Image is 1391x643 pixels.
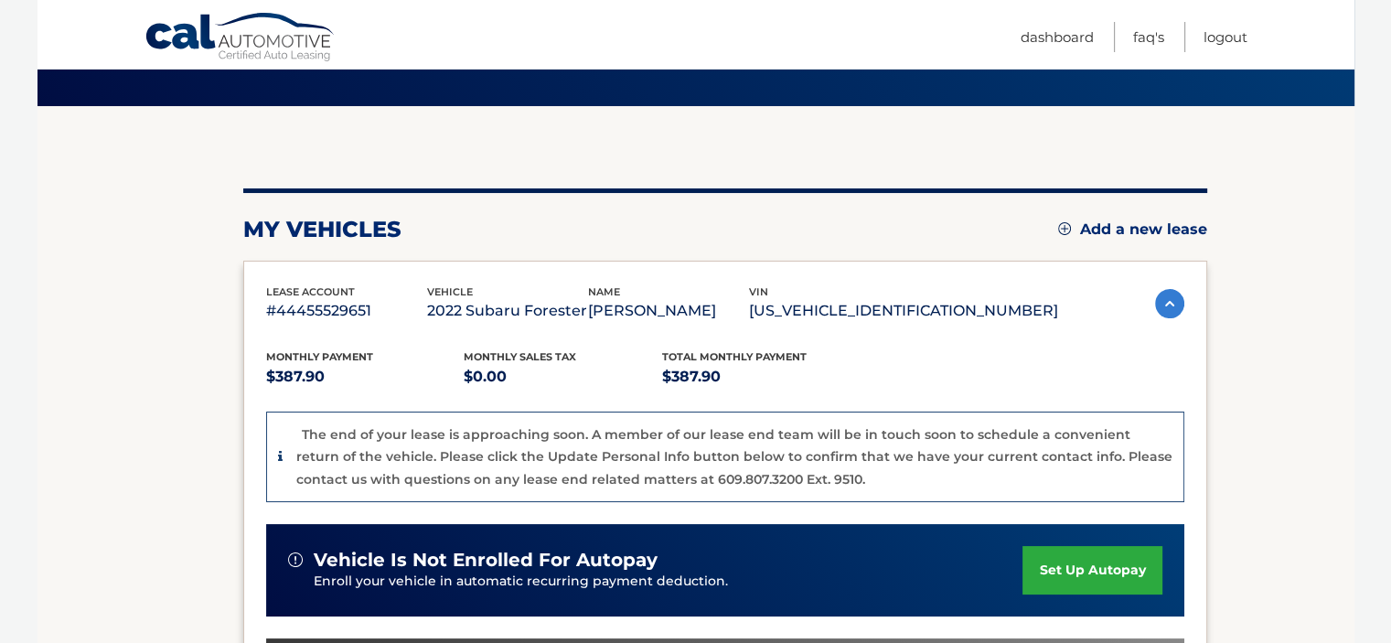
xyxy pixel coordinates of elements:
[144,12,337,65] a: Cal Automotive
[1021,22,1094,52] a: Dashboard
[314,549,658,572] span: vehicle is not enrolled for autopay
[314,572,1023,592] p: Enroll your vehicle in automatic recurring payment deduction.
[243,216,401,243] h2: my vehicles
[1155,289,1184,318] img: accordion-active.svg
[749,285,768,298] span: vin
[266,285,355,298] span: lease account
[588,285,620,298] span: name
[662,350,807,363] span: Total Monthly Payment
[1204,22,1247,52] a: Logout
[266,298,427,324] p: #44455529651
[1133,22,1164,52] a: FAQ's
[1022,546,1161,595] a: set up autopay
[427,285,473,298] span: vehicle
[749,298,1058,324] p: [US_VEHICLE_IDENTIFICATION_NUMBER]
[588,298,749,324] p: [PERSON_NAME]
[662,364,861,390] p: $387.90
[266,350,373,363] span: Monthly Payment
[266,364,465,390] p: $387.90
[464,364,662,390] p: $0.00
[427,298,588,324] p: 2022 Subaru Forester
[288,552,303,567] img: alert-white.svg
[1058,220,1207,239] a: Add a new lease
[464,350,576,363] span: Monthly sales Tax
[296,426,1172,488] p: The end of your lease is approaching soon. A member of our lease end team will be in touch soon t...
[1058,222,1071,235] img: add.svg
